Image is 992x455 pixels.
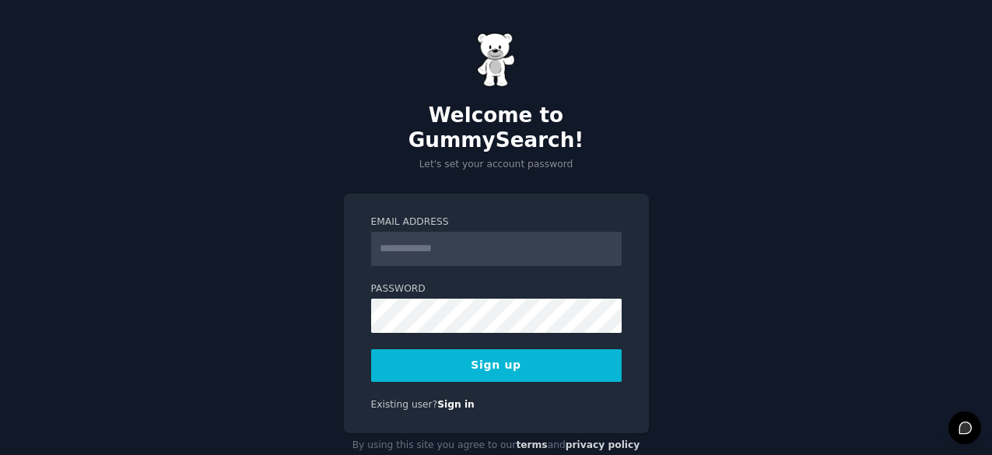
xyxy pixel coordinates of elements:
[516,439,547,450] a: terms
[477,33,516,87] img: Gummy Bear
[371,215,622,229] label: Email Address
[371,282,622,296] label: Password
[344,103,649,152] h2: Welcome to GummySearch!
[344,158,649,172] p: Let's set your account password
[437,399,475,410] a: Sign in
[566,439,640,450] a: privacy policy
[371,399,438,410] span: Existing user?
[371,349,622,382] button: Sign up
